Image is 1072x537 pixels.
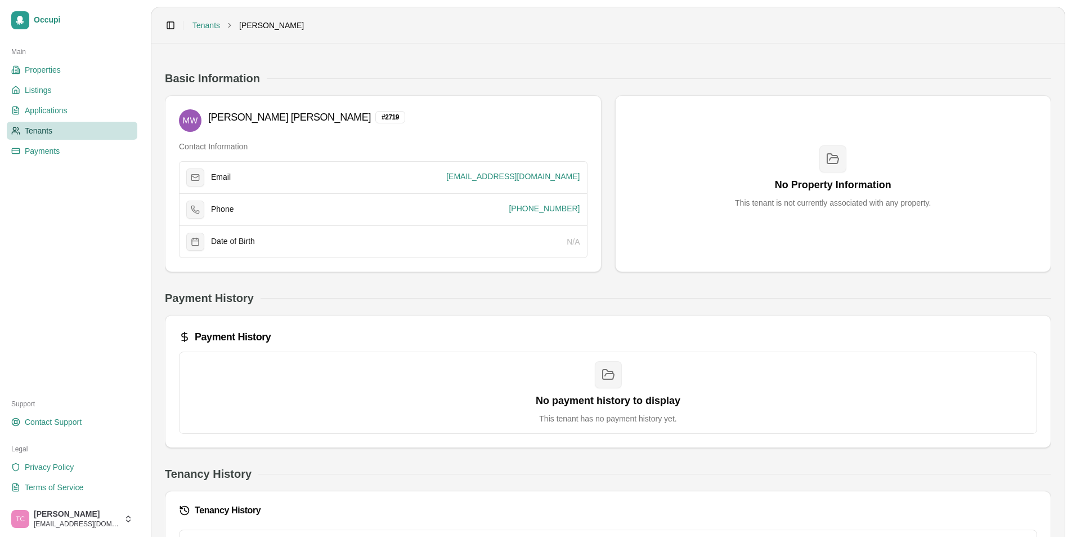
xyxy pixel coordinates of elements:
h2: Payment History [165,290,254,306]
span: [PERSON_NAME] [239,20,304,31]
span: Date of Birth [211,237,255,247]
span: Listings [25,85,51,96]
h2: Basic Information [165,70,260,86]
div: # 2719 [375,111,405,123]
div: Support [7,395,137,413]
span: Properties [25,64,61,76]
h3: [PERSON_NAME] [PERSON_NAME] [208,109,371,125]
span: Occupi [34,15,133,25]
span: [EMAIL_ADDRESS][DOMAIN_NAME] [446,171,580,182]
h3: No Property Information [735,177,931,193]
div: Tenancy History [179,505,1037,516]
div: Main [7,43,137,61]
div: Legal [7,440,137,458]
a: Terms of Service [7,478,137,496]
p: This tenant is not currently associated with any property. [735,197,931,208]
a: Occupi [7,7,137,34]
a: Properties [7,61,137,79]
button: Trudy Childers[PERSON_NAME][EMAIL_ADDRESS][DOMAIN_NAME] [7,505,137,532]
span: Applications [25,105,68,116]
img: Marlon Watkins [179,109,201,132]
img: Trudy Childers [11,510,29,528]
span: Tenants [25,125,52,136]
h4: Contact Information [179,141,587,152]
nav: breadcrumb [192,20,304,31]
div: Payment History [179,329,1037,345]
p: This tenant has no payment history yet. [536,413,680,424]
span: Payments [25,145,60,157]
span: [PERSON_NAME] [34,509,119,520]
a: Tenants [7,122,137,140]
h3: No payment history to display [536,393,680,409]
a: Payments [7,142,137,160]
span: Phone [211,205,234,215]
span: Email [211,172,231,183]
span: Terms of Service [25,482,83,493]
span: N/A [567,237,580,246]
span: Contact Support [25,416,82,428]
span: [EMAIL_ADDRESS][DOMAIN_NAME] [34,520,119,529]
span: Privacy Policy [25,461,74,473]
a: Contact Support [7,413,137,431]
a: Privacy Policy [7,458,137,476]
a: Listings [7,81,137,99]
span: [PHONE_NUMBER] [509,203,580,214]
a: Applications [7,101,137,119]
a: Tenants [192,20,220,31]
h2: Tenancy History [165,466,252,482]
